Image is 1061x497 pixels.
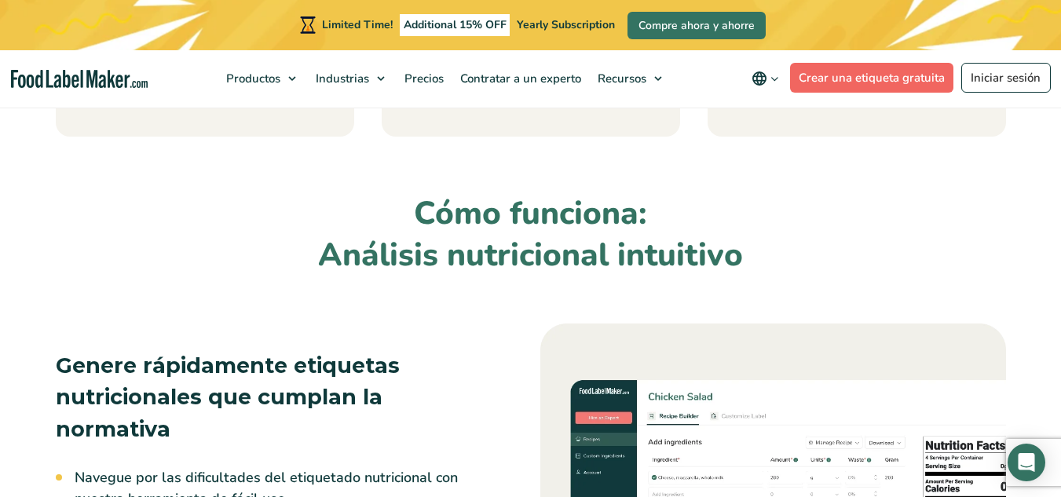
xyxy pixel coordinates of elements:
[627,12,766,39] a: Compre ahora y ahorre
[455,71,583,86] span: Contratar a un experto
[452,50,586,107] a: Contratar a un experto
[593,71,648,86] span: Recursos
[311,71,371,86] span: Industrias
[961,63,1051,93] a: Iniciar sesión
[1008,444,1045,481] div: Open Intercom Messenger
[790,63,954,93] a: Crear una etiqueta gratuita
[221,71,282,86] span: Productos
[308,50,393,107] a: Industrias
[400,71,445,86] span: Precios
[590,50,670,107] a: Recursos
[322,17,393,32] span: Limited Time!
[397,50,448,107] a: Precios
[517,17,615,32] span: Yearly Subscription
[56,350,471,446] h3: Genere rápidamente etiquetas nutricionales que cumplan la normativa
[218,50,304,107] a: Productos
[400,14,510,36] span: Additional 15% OFF
[56,193,1006,276] h2: Cómo funciona: Análisis nutricional intuitivo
